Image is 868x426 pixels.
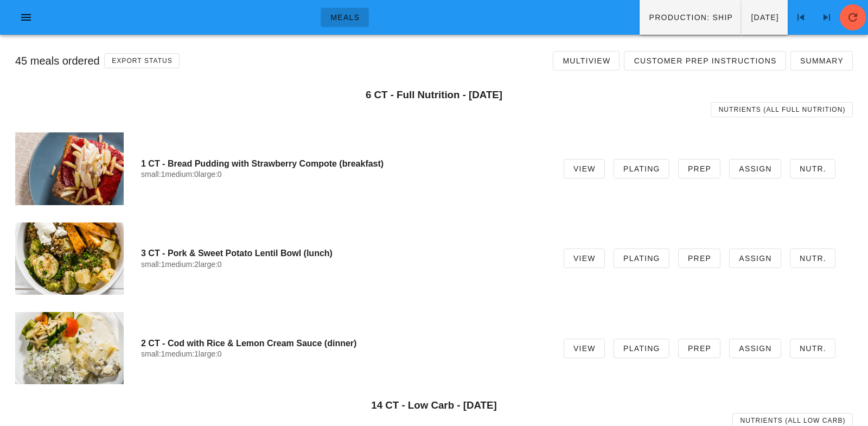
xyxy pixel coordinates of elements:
[678,249,720,268] a: Prep
[553,51,620,71] a: Multiview
[199,260,222,269] span: large:0
[790,249,835,268] a: Nutr.
[15,399,853,411] h3: 14 CT - Low Carb - [DATE]
[740,417,846,424] span: Nutrients (all Low Carb)
[624,51,786,71] a: Customer Prep Instructions
[104,53,180,68] button: Export Status
[614,249,669,268] a: Plating
[573,344,596,353] span: View
[141,260,165,269] span: small:1
[738,344,772,353] span: Assign
[790,339,835,358] a: Nutr.
[141,248,546,258] h4: 3 CT - Pork & Sweet Potato Lentil Bowl (lunch)
[141,158,546,169] h4: 1 CT - Bread Pudding with Strawberry Compote (breakfast)
[718,106,846,113] span: Nutrients (all Full Nutrition)
[648,13,733,22] span: Production: ship
[687,164,711,173] span: Prep
[614,159,669,179] a: Plating
[799,164,826,173] span: Nutr.
[678,159,720,179] a: Prep
[330,13,360,22] span: Meals
[711,102,853,117] a: Nutrients (all Full Nutrition)
[623,344,660,353] span: Plating
[562,56,610,65] span: Multiview
[729,249,781,268] a: Assign
[729,159,781,179] a: Assign
[573,254,596,263] span: View
[738,164,772,173] span: Assign
[678,339,720,358] a: Prep
[111,57,173,65] span: Export Status
[687,344,711,353] span: Prep
[199,349,222,358] span: large:0
[623,164,660,173] span: Plating
[321,8,369,27] a: Meals
[790,51,853,71] a: Summary
[199,170,222,179] span: large:0
[141,349,165,358] span: small:1
[141,338,546,348] h4: 2 CT - Cod with Rice & Lemon Cream Sauce (dinner)
[165,349,198,358] span: medium:1
[614,339,669,358] a: Plating
[141,170,165,179] span: small:1
[687,254,711,263] span: Prep
[729,339,781,358] a: Assign
[799,344,826,353] span: Nutr.
[790,159,835,179] a: Nutr.
[15,55,100,67] span: 45 meals ordered
[623,254,660,263] span: Plating
[15,89,853,101] h3: 6 CT - Full Nutrition - [DATE]
[165,260,198,269] span: medium:2
[750,13,779,22] span: [DATE]
[800,56,844,65] span: Summary
[738,254,772,263] span: Assign
[564,339,605,358] a: View
[564,159,605,179] a: View
[564,249,605,268] a: View
[165,170,198,179] span: medium:0
[633,56,776,65] span: Customer Prep Instructions
[799,254,826,263] span: Nutr.
[573,164,596,173] span: View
